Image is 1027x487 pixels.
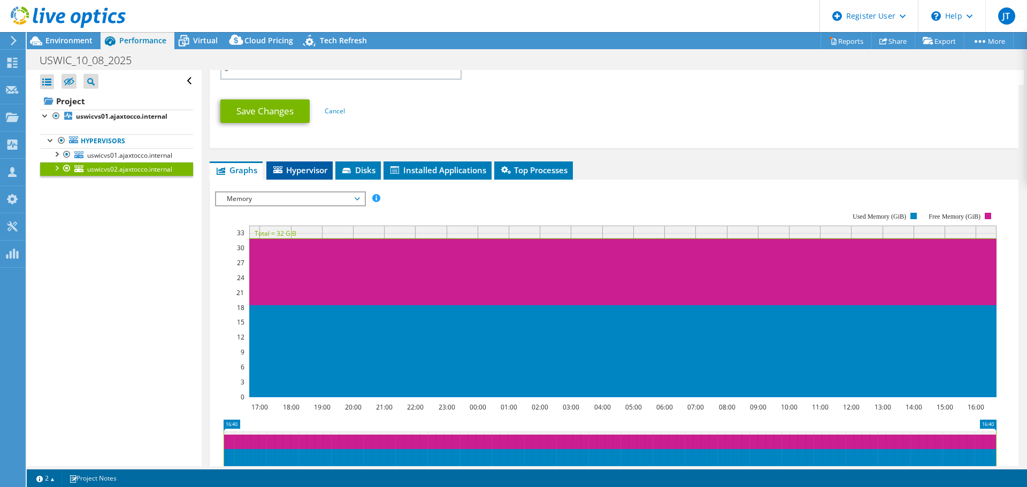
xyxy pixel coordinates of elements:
text: 09:00 [750,403,767,412]
text: 23:00 [439,403,455,412]
text: 22:00 [407,403,424,412]
span: Disks [341,165,375,175]
text: 18:00 [283,403,300,412]
a: Project Notes [62,471,124,485]
a: uswicvs01.ajaxtocco.internal [40,110,193,123]
span: Installed Applications [389,165,486,175]
span: Hypervisor [272,165,327,175]
text: 6 [241,362,244,372]
h1: USWIC_10_08_2025 [35,55,148,66]
text: Used Memory (GiB) [853,213,906,220]
span: JT [998,7,1015,25]
text: 03:00 [563,403,579,412]
a: Save Changes [220,99,310,123]
span: Performance [119,35,166,45]
text: Free Memory (GiB) [929,213,981,220]
svg: \n [931,11,941,21]
text: 14:00 [906,403,922,412]
a: Export [915,33,964,49]
a: uswicvs01.ajaxtocco.internal [40,148,193,162]
text: 13:00 [875,403,891,412]
span: Graphs [215,165,257,175]
text: 17:00 [251,403,268,412]
a: 2 [29,471,62,485]
b: uswicvs01.ajaxtocco.internal [76,112,167,121]
text: 18 [237,303,244,312]
text: 20:00 [345,403,362,412]
a: Hypervisors [40,134,193,148]
text: 9 [241,347,244,357]
text: 3 [241,377,244,386]
text: 07:00 [687,403,704,412]
text: Total = 32 GiB [255,229,296,238]
a: uswicvs02.ajaxtocco.internal [40,162,193,176]
text: 0 [241,392,244,401]
span: Environment [45,35,93,45]
a: More [964,33,1014,49]
text: 24 [237,273,244,282]
text: 15 [237,318,244,327]
text: 06:00 [656,403,673,412]
text: 02:00 [532,403,548,412]
a: Share [871,33,915,49]
a: Reports [821,33,872,49]
span: uswicvs01.ajaxtocco.internal [87,151,172,160]
a: Project [40,92,193,110]
text: 19:00 [314,403,331,412]
span: Tech Refresh [320,35,367,45]
text: 12 [237,333,244,342]
span: Memory [221,192,359,205]
text: 04:00 [594,403,611,412]
text: 30 [237,243,244,252]
span: uswicvs02.ajaxtocco.internal [87,165,172,174]
text: 21:00 [376,403,393,412]
text: 11:00 [812,403,829,412]
span: Virtual [193,35,218,45]
text: 21 [236,288,244,297]
text: 00:00 [470,403,486,412]
text: 15:00 [937,403,953,412]
text: 33 [237,228,244,237]
text: 16:00 [968,403,984,412]
a: Cancel [325,106,345,115]
span: Top Processes [500,165,568,175]
text: 05:00 [625,403,642,412]
text: 10:00 [781,403,798,412]
text: 08:00 [719,403,735,412]
span: Cloud Pricing [244,35,293,45]
text: 27 [237,258,244,267]
text: 12:00 [843,403,860,412]
text: 01:00 [501,403,517,412]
